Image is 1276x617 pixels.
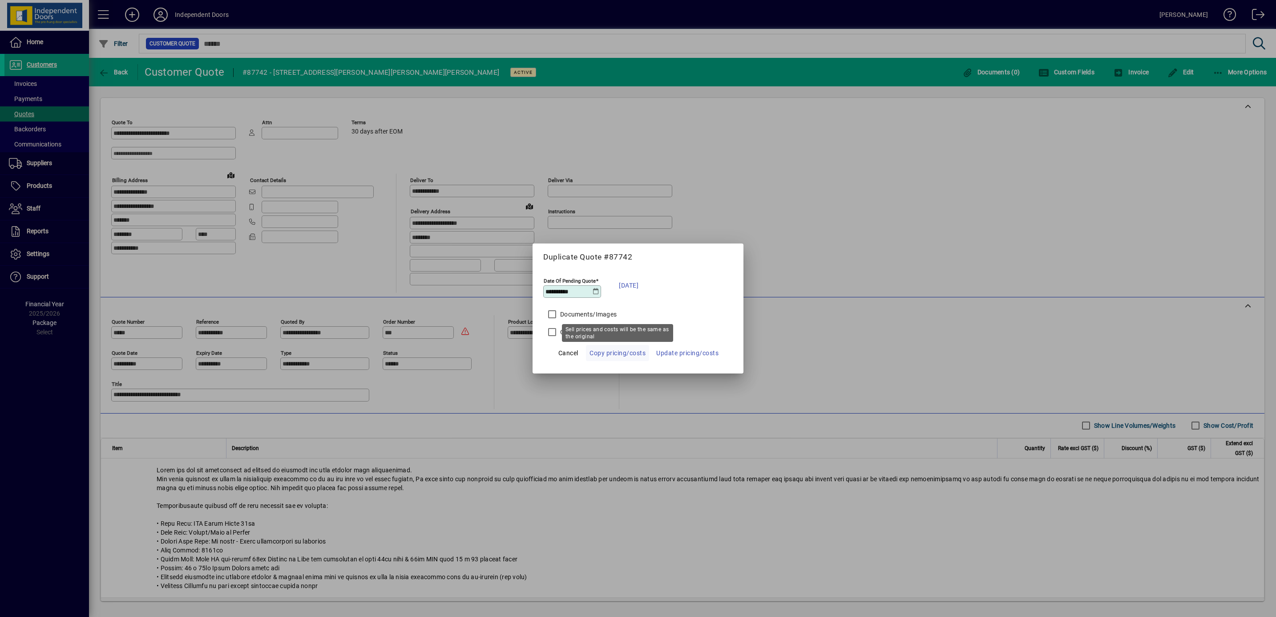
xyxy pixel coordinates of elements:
[586,345,649,361] button: Copy pricing/costs
[544,278,596,284] mat-label: Date Of Pending Quote
[558,348,578,358] span: Cancel
[619,280,638,291] span: [DATE]
[590,348,646,358] span: Copy pricing/costs
[614,274,643,296] button: [DATE]
[562,324,673,342] div: Sell prices and costs will be the same as the original
[554,345,582,361] button: Cancel
[656,348,719,358] span: Update pricing/costs
[543,252,733,262] h5: Duplicate Quote #87742
[558,310,617,319] label: Documents/Images
[653,345,722,361] button: Update pricing/costs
